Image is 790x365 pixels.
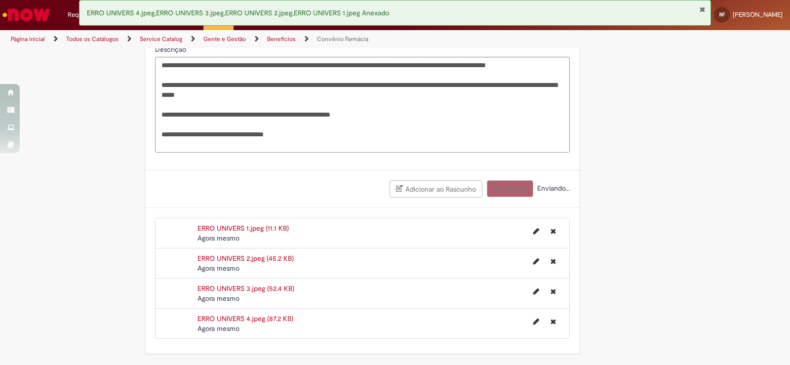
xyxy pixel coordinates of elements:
[197,264,239,273] span: Agora mesmo
[203,35,246,43] a: Gente e Gestão
[197,314,293,323] a: ERRO UNIVERS 4.jpeg (87.2 KB)
[197,294,239,303] time: 01/10/2025 09:04:40
[527,314,545,329] button: Editar nome de arquivo ERRO UNIVERS 4.jpeg
[155,45,188,54] span: Descrição
[197,254,294,263] a: ERRO UNIVERS 2.jpeg (45.2 KB)
[267,35,296,43] a: Benefícios
[545,223,562,239] button: Excluir ERRO UNIVERS 1.jpeg
[733,10,783,19] span: [PERSON_NAME]
[535,184,570,193] span: Enviando...
[197,324,239,333] time: 01/10/2025 09:04:40
[197,294,239,303] span: Agora mesmo
[545,314,562,329] button: Excluir ERRO UNIVERS 4.jpeg
[11,35,45,43] a: Página inicial
[7,30,519,48] ul: Trilhas de página
[527,284,545,299] button: Editar nome de arquivo ERRO UNIVERS 3.jpeg
[66,35,118,43] a: Todos os Catálogos
[140,35,182,43] a: Service Catalog
[699,5,706,13] button: Fechar Notificação
[1,5,52,25] img: ServiceNow
[197,234,239,243] time: 01/10/2025 09:04:40
[719,11,725,18] span: RF
[87,8,389,17] span: ERRO UNIVERS 4.jpeg,ERRO UNIVERS 3.jpeg,ERRO UNIVERS 2.jpeg,ERRO UNIVERS 1.jpeg Anexado
[527,253,545,269] button: Editar nome de arquivo ERRO UNIVERS 2.jpeg
[197,284,294,293] a: ERRO UNIVERS 3.jpeg (52.4 KB)
[197,224,289,233] a: ERRO UNIVERS 1.jpeg (11.1 KB)
[527,223,545,239] button: Editar nome de arquivo ERRO UNIVERS 1.jpeg
[155,57,570,153] textarea: Descrição
[545,253,562,269] button: Excluir ERRO UNIVERS 2.jpeg
[317,35,368,43] a: Convênio Farmácia
[197,234,239,243] span: Agora mesmo
[197,324,239,333] span: Agora mesmo
[197,264,239,273] time: 01/10/2025 09:04:40
[545,284,562,299] button: Excluir ERRO UNIVERS 3.jpeg
[68,10,102,20] span: Requisições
